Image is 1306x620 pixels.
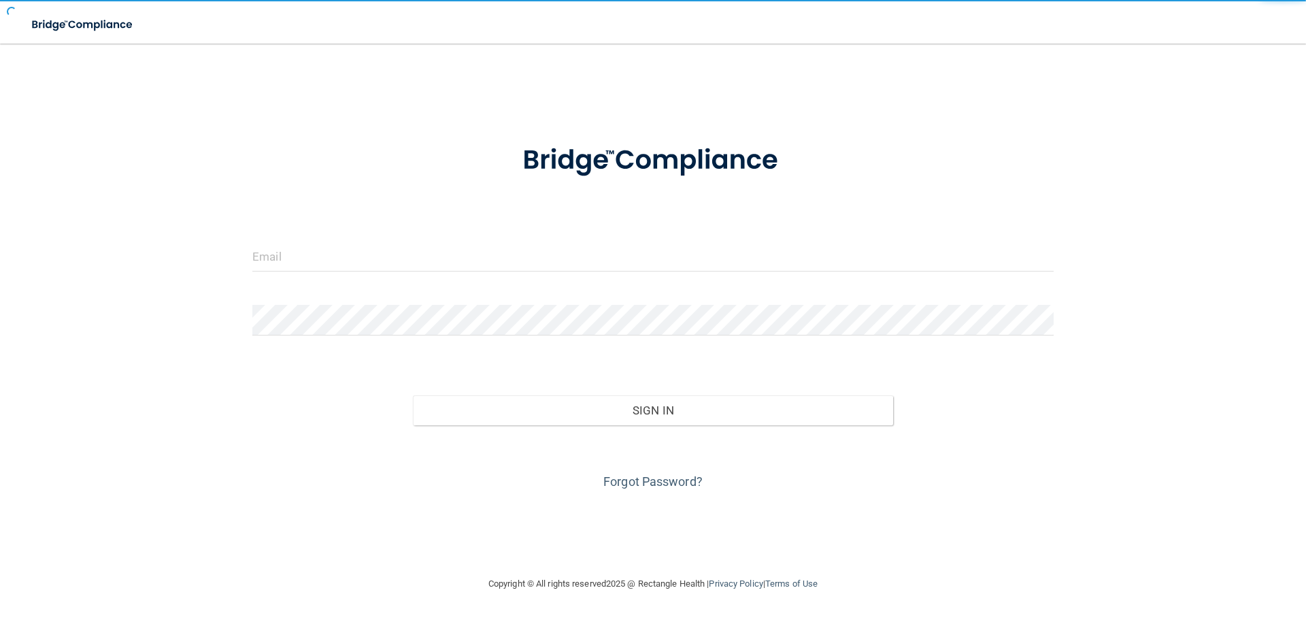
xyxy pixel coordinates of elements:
img: bridge_compliance_login_screen.278c3ca4.svg [495,125,811,196]
input: Email [252,241,1054,272]
a: Privacy Policy [709,578,763,589]
a: Terms of Use [765,578,818,589]
a: Forgot Password? [603,474,703,489]
img: bridge_compliance_login_screen.278c3ca4.svg [20,11,146,39]
div: Copyright © All rights reserved 2025 @ Rectangle Health | | [405,562,901,606]
button: Sign In [413,395,894,425]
